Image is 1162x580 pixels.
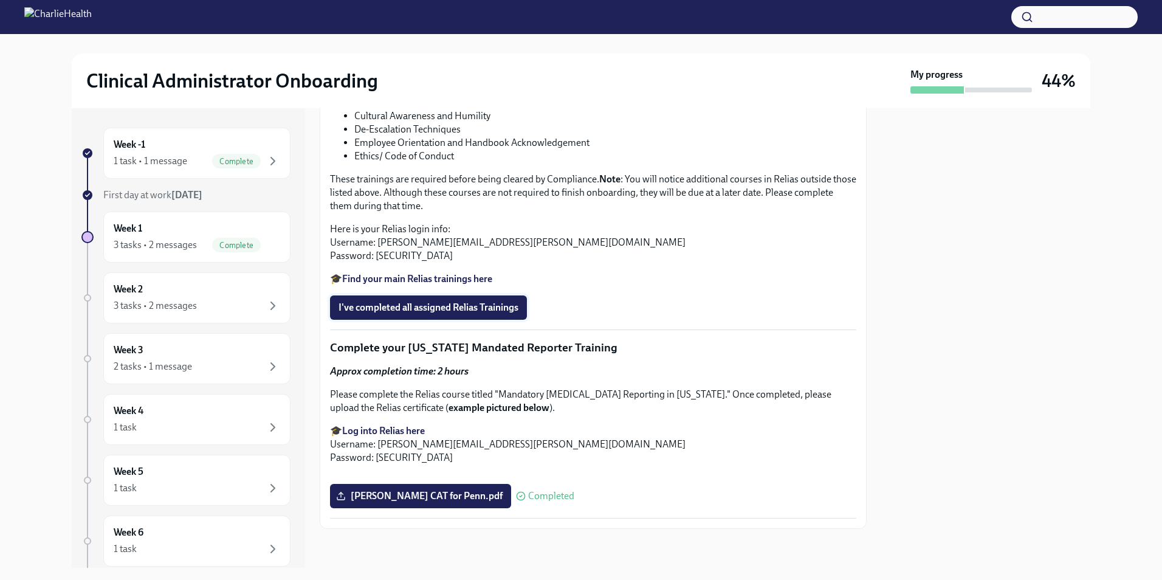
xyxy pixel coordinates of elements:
a: Week 13 tasks • 2 messagesComplete [81,212,290,263]
div: 2 tasks • 1 message [114,360,192,373]
div: 1 task [114,482,137,495]
label: [PERSON_NAME] CAT for Penn.pdf [330,484,511,508]
h6: Week 6 [114,526,143,539]
a: Week 32 tasks • 1 message [81,333,290,384]
p: 🎓 [330,272,856,286]
a: Find your main Relias trainings here [342,273,492,285]
div: 3 tasks • 2 messages [114,238,197,252]
h6: Week -1 [114,138,145,151]
h2: Clinical Administrator Onboarding [86,69,378,93]
div: 1 task • 1 message [114,154,187,168]
span: Complete [212,157,261,166]
div: 1 task [114,421,137,434]
img: CharlieHealth [24,7,92,27]
strong: My progress [910,68,963,81]
h6: Week 1 [114,222,142,235]
a: Week 61 task [81,516,290,567]
a: Week 51 task [81,455,290,506]
h6: Week 2 [114,283,143,296]
strong: Note [599,173,621,185]
li: Ethics/ Code of Conduct [354,150,856,163]
strong: example pictured below [449,402,549,413]
li: Cultural Awareness and Humility [354,109,856,123]
span: [PERSON_NAME] CAT for Penn.pdf [339,490,503,502]
a: Week -11 task • 1 messageComplete [81,128,290,179]
a: Week 41 task [81,394,290,445]
div: 3 tasks • 2 messages [114,299,197,312]
h6: Week 5 [114,465,143,478]
p: Complete your [US_STATE] Mandated Reporter Training [330,340,856,356]
div: 1 task [114,542,137,556]
a: First day at work[DATE] [81,188,290,202]
strong: Approx completion time: 2 hours [330,365,469,377]
p: Please complete the Relias course titled "Mandatory [MEDICAL_DATA] Reporting in [US_STATE]." Once... [330,388,856,415]
h6: Week 4 [114,404,143,418]
li: Employee Orientation and Handbook Acknowledgement [354,136,856,150]
span: Completed [528,491,574,501]
li: De-Escalation Techniques [354,123,856,136]
p: Here is your Relias login info: Username: [PERSON_NAME][EMAIL_ADDRESS][PERSON_NAME][DOMAIN_NAME] ... [330,223,856,263]
span: First day at work [103,189,202,201]
p: 🎓 Username: [PERSON_NAME][EMAIL_ADDRESS][PERSON_NAME][DOMAIN_NAME] Password: [SECURITY_DATA] [330,424,856,464]
p: These trainings are required before being cleared by Compliance. : You will notice additional cou... [330,173,856,213]
a: Week 23 tasks • 2 messages [81,272,290,323]
h3: 44% [1042,70,1076,92]
span: I've completed all assigned Relias Trainings [339,302,518,314]
span: Complete [212,241,261,250]
button: I've completed all assigned Relias Trainings [330,295,527,320]
h6: Week 3 [114,344,143,357]
a: Log into Relias here [342,425,425,437]
strong: [DATE] [171,189,202,201]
